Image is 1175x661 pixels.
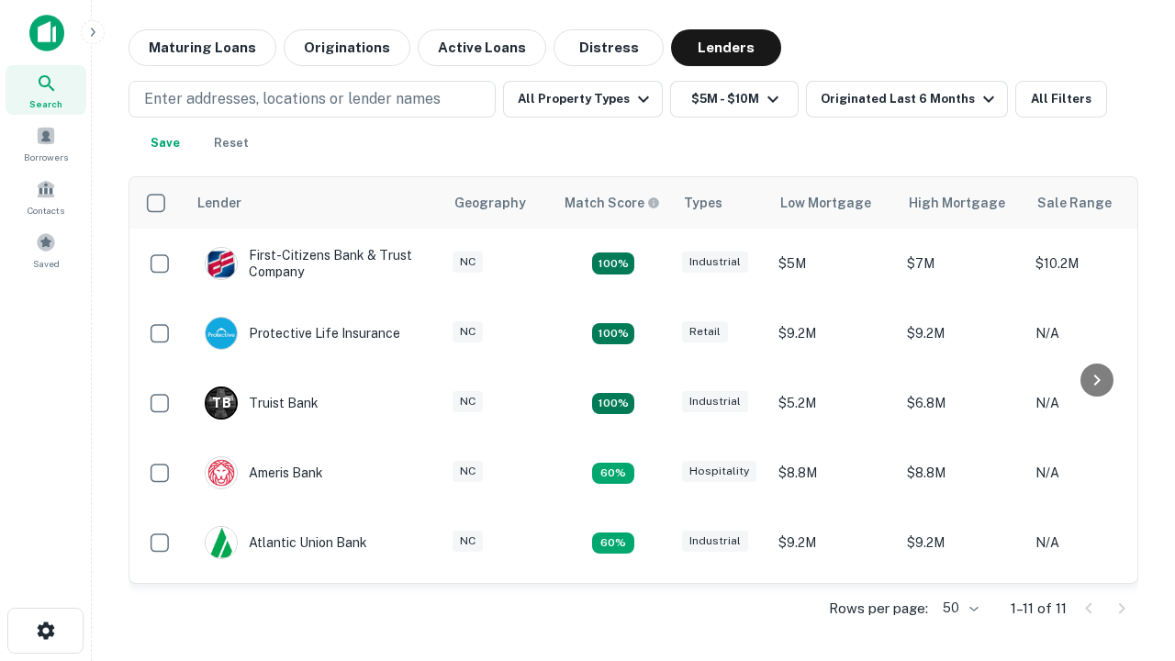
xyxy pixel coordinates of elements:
div: NC [453,461,483,482]
div: Geography [454,192,526,214]
p: 1–11 of 11 [1011,598,1067,620]
div: Sale Range [1037,192,1112,214]
td: $5M [769,229,898,298]
span: Contacts [28,203,64,218]
div: First-citizens Bank & Trust Company [205,247,425,280]
p: Enter addresses, locations or lender names [144,88,441,110]
button: Active Loans [418,29,546,66]
div: Low Mortgage [780,192,871,214]
td: $8.8M [898,438,1026,508]
th: High Mortgage [898,177,1026,229]
div: Retail [682,321,728,342]
div: Capitalize uses an advanced AI algorithm to match your search with the best lender. The match sco... [565,193,660,213]
img: picture [206,318,237,349]
td: $8.8M [769,438,898,508]
div: NC [453,321,483,342]
div: Ameris Bank [205,456,323,489]
div: Matching Properties: 1, hasApolloMatch: undefined [592,532,634,555]
td: $5.2M [769,368,898,438]
iframe: Chat Widget [1083,514,1175,602]
div: Lender [197,192,241,214]
div: 50 [935,595,981,622]
button: Originations [284,29,410,66]
button: Reset [202,125,261,162]
div: Atlantic Union Bank [205,526,367,559]
a: Saved [6,225,86,274]
button: All Property Types [503,81,663,118]
a: Borrowers [6,118,86,168]
img: capitalize-icon.png [29,15,64,51]
h6: Match Score [565,193,656,213]
th: Geography [443,177,554,229]
img: picture [206,248,237,279]
div: Types [684,192,722,214]
p: Rows per page: [829,598,928,620]
div: Matching Properties: 3, hasApolloMatch: undefined [592,393,634,415]
button: $5M - $10M [670,81,799,118]
div: NC [453,531,483,552]
p: T B [212,394,230,413]
button: Enter addresses, locations or lender names [129,81,496,118]
td: $9.2M [898,298,1026,368]
th: Capitalize uses an advanced AI algorithm to match your search with the best lender. The match sco... [554,177,673,229]
th: Types [673,177,769,229]
td: $7M [898,229,1026,298]
th: Lender [186,177,443,229]
div: Industrial [682,252,748,273]
div: Matching Properties: 1, hasApolloMatch: undefined [592,463,634,485]
span: Borrowers [24,150,68,164]
div: Industrial [682,391,748,412]
td: $9.2M [769,298,898,368]
div: Protective Life Insurance [205,317,400,350]
div: Hospitality [682,461,756,482]
img: picture [206,527,237,558]
div: Originated Last 6 Months [821,88,1000,110]
div: NC [453,391,483,412]
button: All Filters [1015,81,1107,118]
a: Contacts [6,172,86,221]
div: Industrial [682,531,748,552]
td: $6.3M [898,577,1026,647]
span: Search [29,96,62,111]
div: NC [453,252,483,273]
button: Originated Last 6 Months [806,81,1008,118]
td: $9.2M [898,508,1026,577]
div: Matching Properties: 2, hasApolloMatch: undefined [592,323,634,345]
button: Distress [554,29,664,66]
div: High Mortgage [909,192,1005,214]
button: Lenders [671,29,781,66]
span: Saved [33,256,60,271]
a: Search [6,65,86,115]
img: picture [206,457,237,488]
td: $6.3M [769,577,898,647]
td: $9.2M [769,508,898,577]
button: Maturing Loans [129,29,276,66]
td: $6.8M [898,368,1026,438]
div: Matching Properties: 2, hasApolloMatch: undefined [592,252,634,274]
th: Low Mortgage [769,177,898,229]
div: Truist Bank [205,387,319,420]
button: Save your search to get updates of matches that match your search criteria. [136,125,195,162]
